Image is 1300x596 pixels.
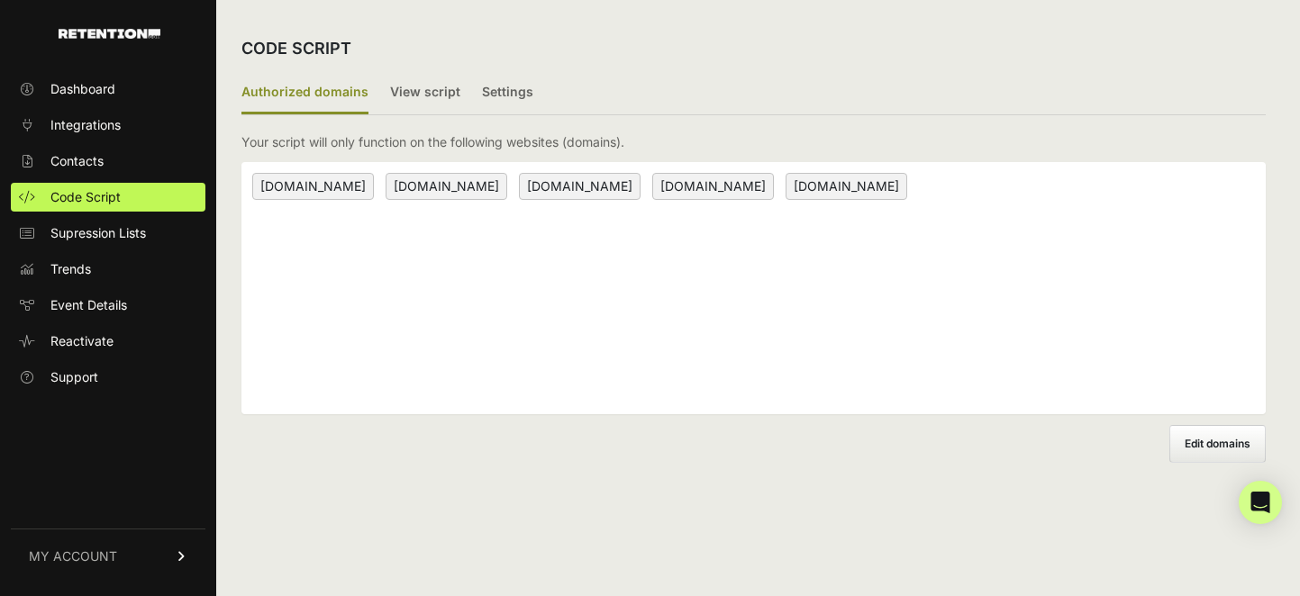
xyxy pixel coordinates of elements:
a: Contacts [11,147,205,176]
span: Supression Lists [50,224,146,242]
a: Trends [11,255,205,284]
a: Event Details [11,291,205,320]
span: Contacts [50,152,104,170]
a: Integrations [11,111,205,140]
span: Integrations [50,116,121,134]
p: Your script will only function on the following websites (domains). [241,133,624,151]
span: Trends [50,260,91,278]
a: Support [11,363,205,392]
h2: CODE SCRIPT [241,36,351,61]
span: [DOMAIN_NAME] [252,173,374,200]
label: View script [390,72,460,114]
img: Retention.com [59,29,160,39]
a: Code Script [11,183,205,212]
span: MY ACCOUNT [29,547,117,565]
span: Reactivate [50,332,114,350]
span: Code Script [50,188,121,206]
div: Open Intercom Messenger [1239,481,1282,524]
span: [DOMAIN_NAME] [519,173,641,200]
span: Event Details [50,296,127,314]
span: [DOMAIN_NAME] [386,173,507,200]
label: Authorized domains [241,72,368,114]
a: Dashboard [11,75,205,104]
span: [DOMAIN_NAME] [652,173,774,200]
a: Supression Lists [11,219,205,248]
a: Reactivate [11,327,205,356]
span: Dashboard [50,80,115,98]
span: Support [50,368,98,386]
a: MY ACCOUNT [11,528,205,583]
span: [DOMAIN_NAME] [786,173,907,200]
span: Edit domains [1185,437,1250,450]
label: Settings [482,72,533,114]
